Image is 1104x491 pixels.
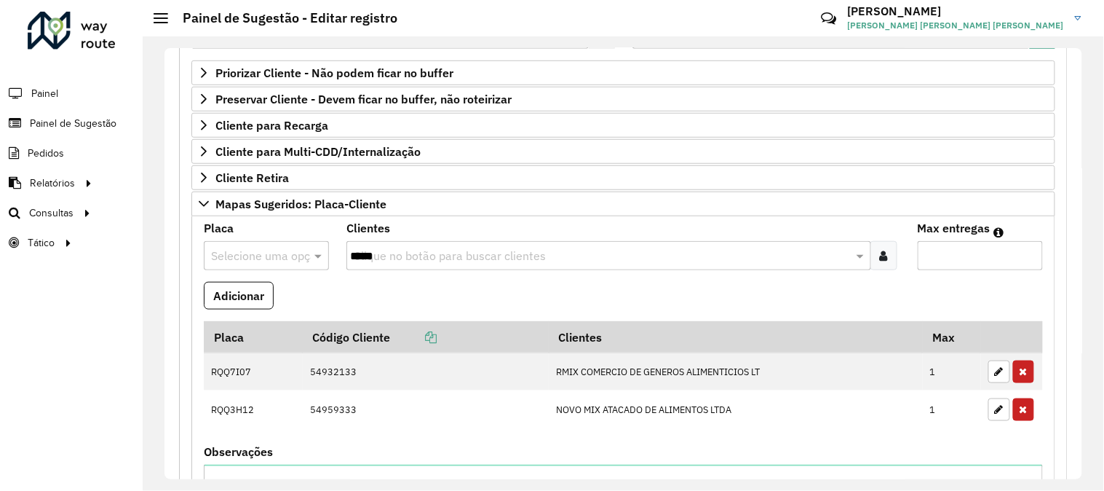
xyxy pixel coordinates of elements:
h2: Painel de Sugestão - Editar registro [168,10,397,26]
td: RQQ3H12 [204,390,303,428]
td: 1 [923,353,981,390]
th: Placa [204,321,303,353]
span: Pedidos [28,146,64,161]
button: Adicionar [204,282,274,310]
td: 54932133 [303,353,549,390]
span: Mapas Sugeridos: Placa-Cliente [215,198,386,210]
span: [PERSON_NAME] [PERSON_NAME] [PERSON_NAME] [848,19,1064,32]
span: Cliente para Recarga [215,119,328,131]
a: Contato Rápido [813,3,844,34]
span: Relatórios [30,176,75,191]
h3: [PERSON_NAME] [848,4,1064,18]
a: Preservar Cliente - Devem ficar no buffer, não roteirizar [191,87,1055,111]
span: Preservar Cliente - Devem ficar no buffer, não roteirizar [215,93,512,105]
td: 54959333 [303,390,549,428]
label: Max entregas [918,219,990,237]
span: Cliente Retira [215,172,289,184]
a: Copiar [390,330,437,345]
label: Clientes [346,219,390,237]
td: RQQ7I07 [204,353,303,390]
a: Cliente Retira [191,165,1055,190]
th: Clientes [549,321,922,353]
th: Código Cliente [303,321,549,353]
a: Cliente para Multi-CDD/Internalização [191,139,1055,164]
em: Máximo de clientes que serão colocados na mesma rota com os clientes informados [994,227,1004,238]
span: Tático [28,235,55,251]
span: Painel [31,86,58,101]
label: Observações [204,443,273,460]
span: Priorizar Cliente - Não podem ficar no buffer [215,67,453,79]
td: RMIX COMERCIO DE GENEROS ALIMENTICIOS LT [549,353,922,390]
span: Painel de Sugestão [30,116,116,131]
a: Mapas Sugeridos: Placa-Cliente [191,192,1055,216]
span: Consultas [29,205,74,221]
td: NOVO MIX ATACADO DE ALIMENTOS LTDA [549,390,922,428]
a: Priorizar Cliente - Não podem ficar no buffer [191,60,1055,85]
td: 1 [923,390,981,428]
span: Cliente para Multi-CDD/Internalização [215,146,421,157]
th: Max [923,321,981,353]
a: Cliente para Recarga [191,113,1055,138]
label: Placa [204,219,234,237]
